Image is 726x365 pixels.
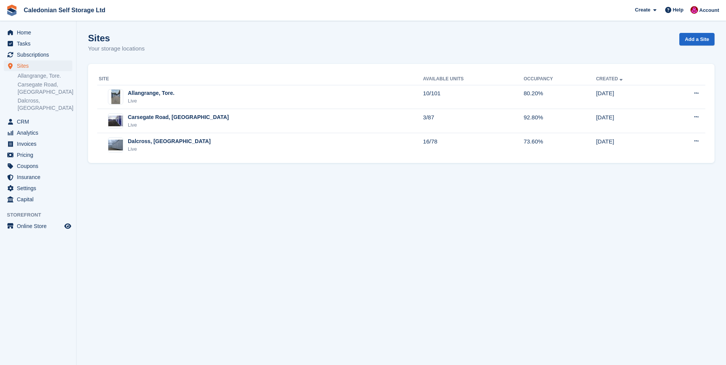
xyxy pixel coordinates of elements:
span: CRM [17,116,63,127]
td: 16/78 [423,133,524,157]
span: Create [635,6,650,14]
span: Tasks [17,38,63,49]
div: Live [128,145,211,153]
td: 92.80% [524,109,596,133]
a: menu [4,172,72,182]
div: Dalcross, [GEOGRAPHIC_DATA] [128,137,211,145]
img: stora-icon-8386f47178a22dfd0bd8f6a31ec36ba5ce8667c1dd55bd0f319d3a0aa187defe.svg [6,5,18,16]
div: Allangrange, Tore. [128,89,175,97]
a: Add a Site [679,33,715,46]
td: [DATE] [596,85,665,109]
td: 73.60% [524,133,596,157]
th: Site [97,73,423,85]
img: Image of Carsegate Road, Inverness site [108,116,123,127]
a: Caledonian Self Storage Ltd [21,4,108,16]
p: Your storage locations [88,44,145,53]
a: menu [4,38,72,49]
td: [DATE] [596,133,665,157]
a: Created [596,76,624,81]
a: Preview store [63,222,72,231]
a: menu [4,49,72,60]
a: menu [4,127,72,138]
div: Live [128,97,175,105]
span: Insurance [17,172,63,182]
h1: Sites [88,33,145,43]
a: Carsegate Road, [GEOGRAPHIC_DATA] [18,81,72,96]
img: Donald Mathieson [690,6,698,14]
span: Settings [17,183,63,194]
a: Dalcross, [GEOGRAPHIC_DATA] [18,97,72,112]
th: Occupancy [524,73,596,85]
a: menu [4,27,72,38]
a: menu [4,183,72,194]
span: Coupons [17,161,63,171]
a: menu [4,161,72,171]
img: Image of Allangrange, Tore. site [111,89,120,104]
a: menu [4,116,72,127]
div: Live [128,121,229,129]
th: Available Units [423,73,524,85]
span: Pricing [17,150,63,160]
a: Allangrange, Tore. [18,72,72,80]
td: 3/87 [423,109,524,133]
span: Subscriptions [17,49,63,60]
a: menu [4,139,72,149]
span: Account [699,7,719,14]
a: menu [4,150,72,160]
span: Invoices [17,139,63,149]
td: [DATE] [596,109,665,133]
span: Help [673,6,684,14]
a: menu [4,194,72,205]
img: Image of Dalcross, Inverness site [108,140,123,151]
span: Home [17,27,63,38]
a: menu [4,60,72,71]
span: Capital [17,194,63,205]
a: menu [4,221,72,231]
span: Online Store [17,221,63,231]
span: Storefront [7,211,76,219]
td: 80.20% [524,85,596,109]
span: Analytics [17,127,63,138]
div: Carsegate Road, [GEOGRAPHIC_DATA] [128,113,229,121]
span: Sites [17,60,63,71]
td: 10/101 [423,85,524,109]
